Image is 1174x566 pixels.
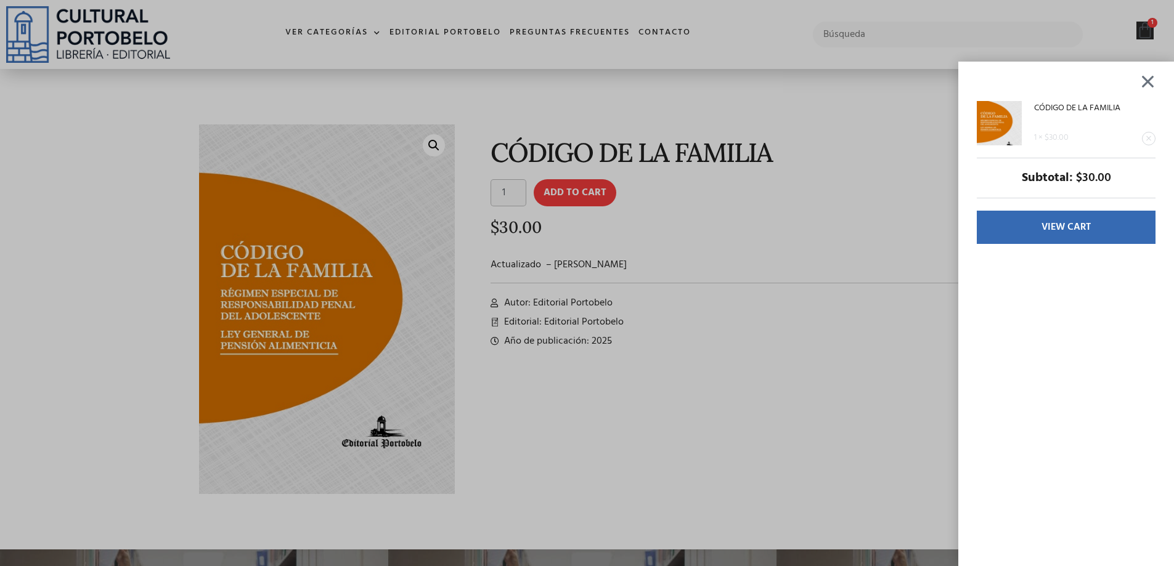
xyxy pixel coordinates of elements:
[977,211,1156,244] a: View cart
[1034,131,1043,145] span: 1 ×
[1076,168,1082,188] span: $
[1022,168,1073,188] strong: Subtotal:
[1045,131,1049,145] span: $
[1042,220,1091,235] span: View cart
[1076,168,1111,188] bdi: 30.00
[1045,131,1069,145] bdi: 30.00
[1034,101,1120,115] a: CÓDIGO DE LA FAMILIA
